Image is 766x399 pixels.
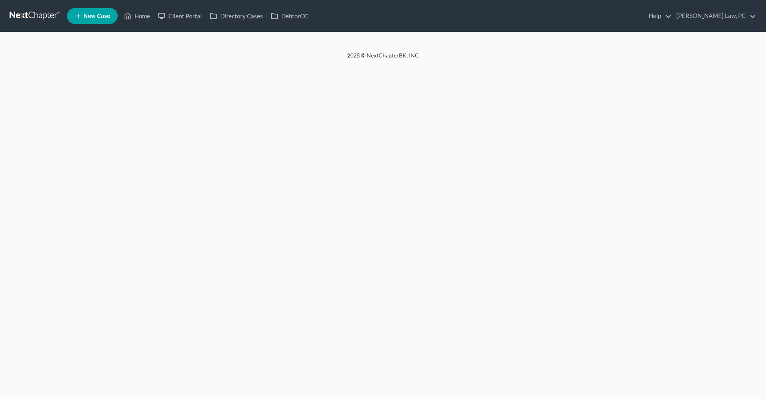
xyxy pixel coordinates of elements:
[672,9,756,23] a: [PERSON_NAME] Law, PC
[154,9,206,23] a: Client Portal
[67,8,118,24] new-legal-case-button: New Case
[267,9,312,23] a: DebtorCC
[120,9,154,23] a: Home
[206,9,267,23] a: Directory Cases
[645,9,671,23] a: Help
[156,51,610,66] div: 2025 © NextChapterBK, INC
